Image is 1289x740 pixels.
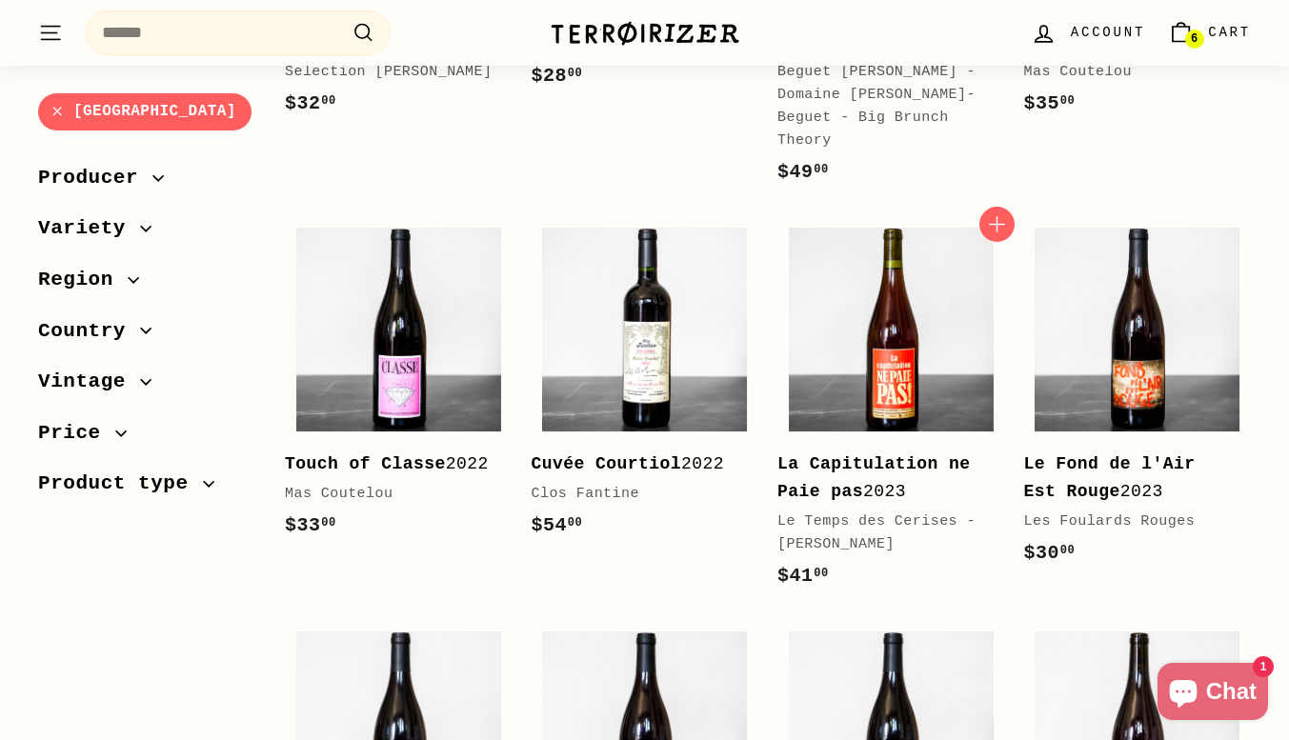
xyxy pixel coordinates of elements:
[285,92,336,114] span: $32
[777,161,829,183] span: $49
[38,412,254,464] button: Price
[285,514,336,536] span: $33
[1191,32,1198,46] span: 6
[38,361,254,412] button: Vintage
[285,216,513,560] a: Touch of Classe2022Mas Coutelou
[1024,216,1252,588] a: Le Fond de l'Air Est Rouge2023Les Foulards Rouges
[38,264,128,296] span: Region
[814,567,828,580] sup: 00
[777,510,986,556] div: Le Temps des Cerises - [PERSON_NAME]
[285,454,446,473] b: Touch of Classe
[1024,454,1196,501] b: Le Fond de l'Air Est Rouge
[777,61,986,152] div: Beguet [PERSON_NAME] - Domaine [PERSON_NAME]-Beguet - Big Brunch Theory
[285,61,493,84] div: Selection [PERSON_NAME]
[285,483,493,506] div: Mas Coutelou
[1060,94,1075,108] sup: 00
[38,157,254,209] button: Producer
[1208,22,1251,43] span: Cart
[532,65,583,87] span: $28
[532,483,740,506] div: Clos Fantine
[777,565,829,587] span: $41
[532,450,740,478] div: 2022
[1024,61,1233,84] div: Mas Coutelou
[1071,22,1145,43] span: Account
[38,259,254,310] button: Region
[1157,5,1262,61] a: Cart
[532,216,759,560] a: Cuvée Courtiol2022Clos Fantine
[285,450,493,478] div: 2022
[38,310,254,362] button: Country
[1024,92,1076,114] span: $35
[568,516,582,530] sup: 00
[1024,510,1233,533] div: Les Foulards Rouges
[321,94,335,108] sup: 00
[321,516,335,530] sup: 00
[38,208,254,259] button: Variety
[777,450,986,506] div: 2023
[38,162,152,194] span: Producer
[38,463,254,514] button: Product type
[814,163,828,176] sup: 00
[777,454,971,501] b: La Capitulation ne Paie pas
[532,454,682,473] b: Cuvée Courtiol
[1024,450,1233,506] div: 2023
[1060,544,1075,557] sup: 00
[38,417,115,450] span: Price
[777,216,1005,610] a: La Capitulation ne Paie pas2023Le Temps des Cerises - [PERSON_NAME]
[1024,542,1076,564] span: $30
[38,212,140,245] span: Variety
[1152,663,1274,725] inbox-online-store-chat: Shopify online store chat
[38,468,203,500] span: Product type
[532,514,583,536] span: $54
[38,93,252,130] a: [GEOGRAPHIC_DATA]
[38,315,140,348] span: Country
[568,67,582,80] sup: 00
[38,366,140,398] span: Vintage
[1019,5,1157,61] a: Account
